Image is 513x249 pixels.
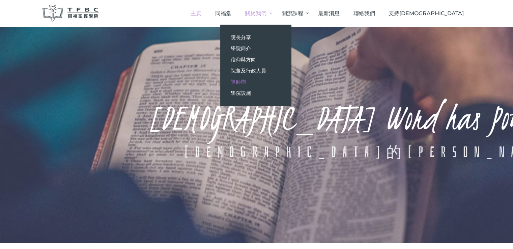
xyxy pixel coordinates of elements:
span: 聯絡我們 [353,10,375,17]
span: 導師團 [230,79,246,85]
span: 主頁 [191,10,201,17]
span: 同福堂 [215,10,231,17]
img: 同福聖經學院 TFBC [42,5,99,22]
a: 信仰與方向 [220,54,291,65]
a: 學院設施 [220,87,291,99]
span: 院長分享 [230,34,251,40]
span: 關於我們 [245,10,266,17]
span: 信仰與方向 [230,56,256,63]
a: 開辦課程 [275,3,311,23]
span: 最新消息 [318,10,340,17]
a: 聯絡我們 [346,3,382,23]
a: 學院簡介 [220,43,291,54]
a: 支持[DEMOGRAPHIC_DATA] [382,3,471,23]
a: 同福堂 [208,3,238,23]
span: 開辦課程 [282,10,303,17]
a: 最新消息 [311,3,347,23]
span: 學院簡介 [230,45,251,52]
a: 導師團 [220,76,291,87]
span: 院董及行政人員 [230,67,266,74]
span: 學院設施 [230,90,251,96]
a: 院長分享 [220,32,291,43]
a: 關於我們 [238,3,275,23]
a: 院董及行政人員 [220,65,291,76]
a: 主頁 [184,3,208,23]
span: 支持[DEMOGRAPHIC_DATA] [389,10,464,17]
